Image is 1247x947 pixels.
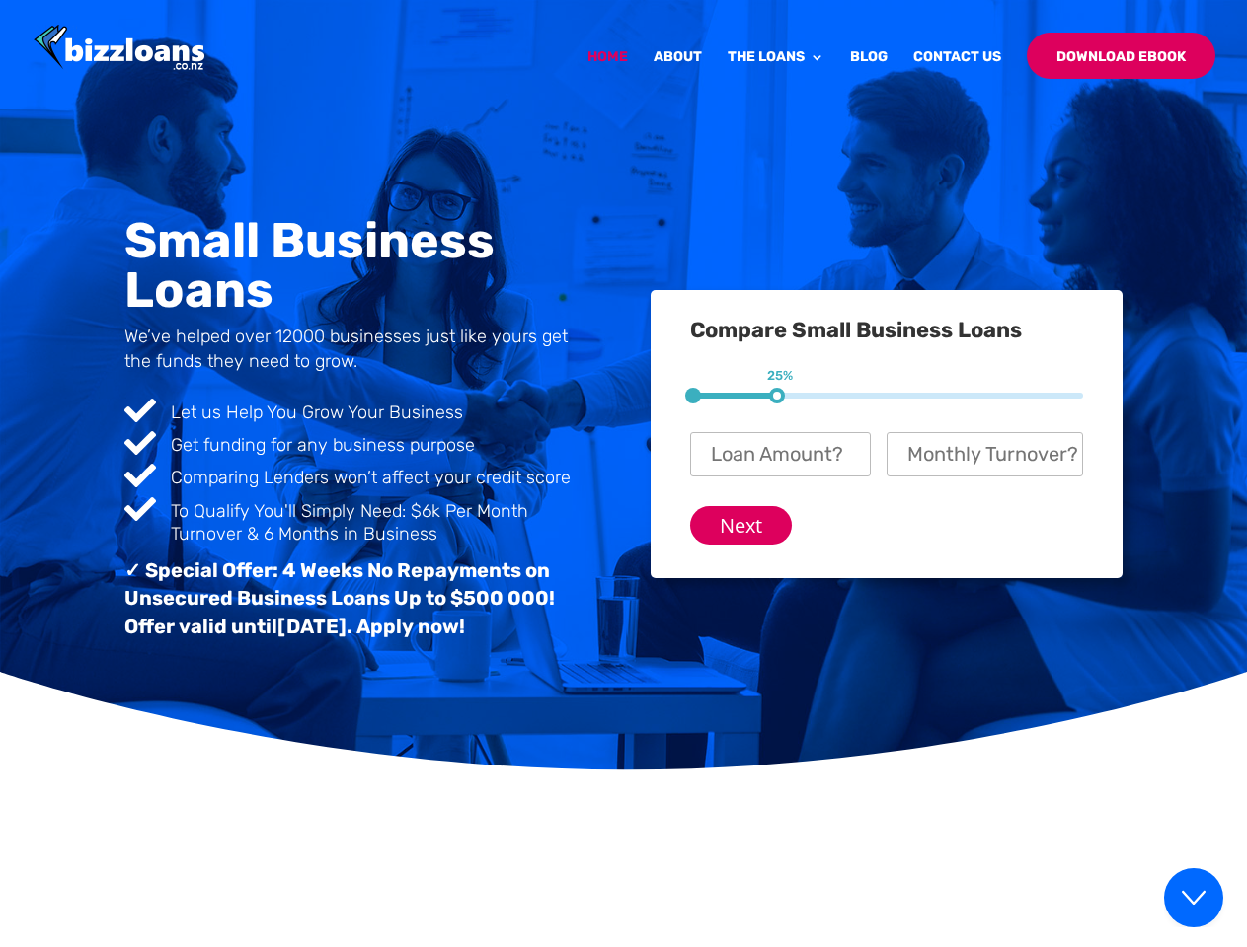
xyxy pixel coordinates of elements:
iframe: chat widget [882,873,1227,917]
h1: Small Business Loans [124,216,595,325]
span:  [124,493,156,525]
a: Download Ebook [1027,33,1215,79]
span:  [124,460,156,491]
a: Contact Us [913,50,1001,97]
input: Next [690,506,792,545]
a: Blog [850,50,888,97]
iframe: chat widget [1164,868,1227,927]
iframe: chat widget [882,337,1227,850]
h3: Compare Small Business Loans [690,320,1082,351]
span: Get funding for any business purpose [171,434,475,456]
img: Bizzloans New Zealand [34,25,205,73]
span:  [124,395,156,426]
span: 25% [767,368,793,384]
span:  [124,427,156,459]
span: To Qualify You'll Simply Need: $6k Per Month Turnover & 6 Months in Business [171,500,528,545]
a: Home [587,50,628,97]
span: Comparing Lenders won’t affect your credit score [171,467,571,488]
a: About [654,50,702,97]
span: [DATE] [277,615,347,638]
h3: ✓ Special Offer: 4 Weeks No Repayments on Unsecured Business Loans Up to $500 000! Offer valid un... [124,556,595,651]
h4: We’ve helped over 12000 businesses just like yours get the funds they need to grow. [124,325,595,384]
span: Let us Help You Grow Your Business [171,401,463,423]
a: The Loans [728,50,824,97]
input: Loan Amount? [690,432,871,476]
